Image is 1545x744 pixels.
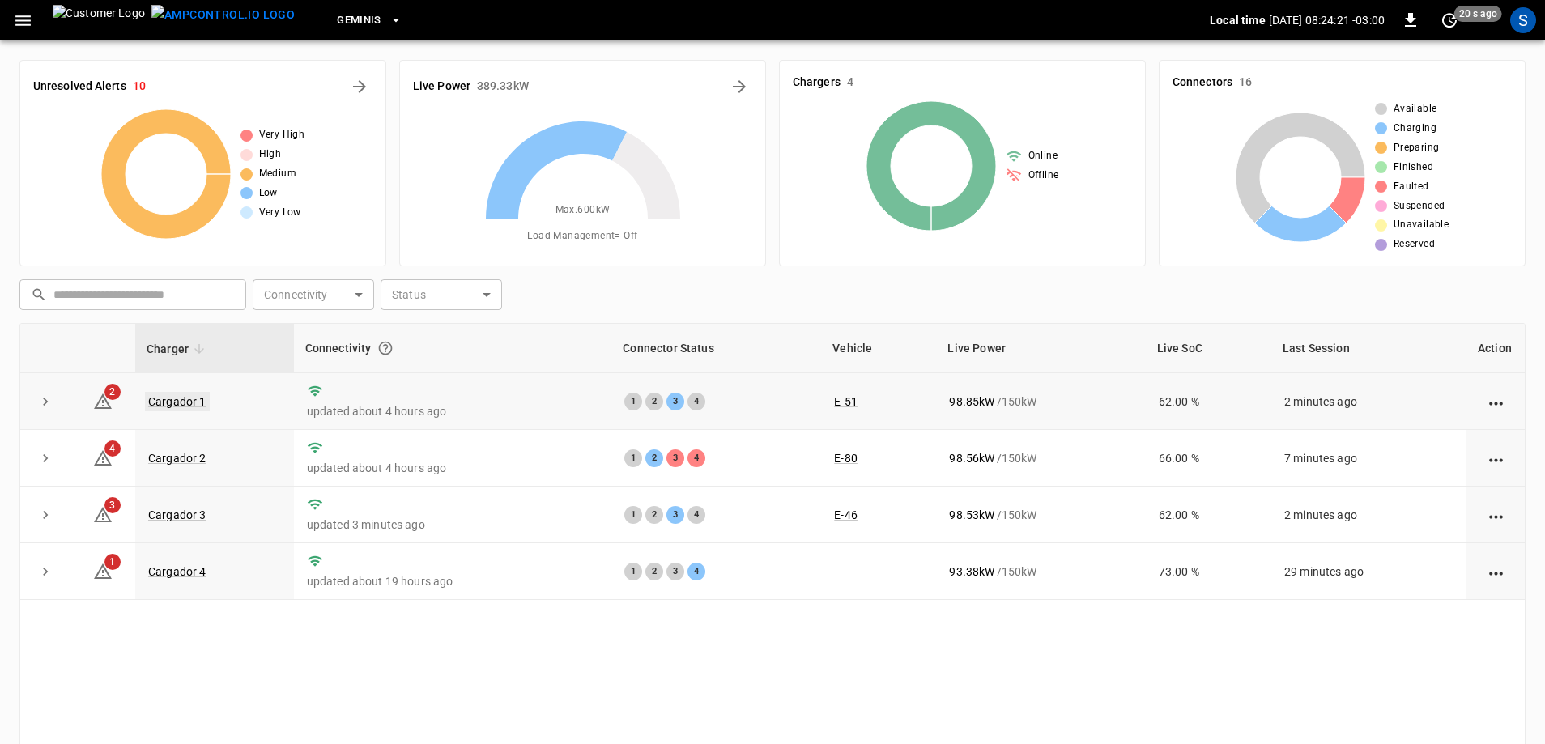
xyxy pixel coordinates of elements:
[726,74,752,100] button: Energy Overview
[821,543,936,600] td: -
[1394,217,1449,233] span: Unavailable
[1394,159,1433,176] span: Finished
[1394,101,1437,117] span: Available
[666,563,684,580] div: 3
[93,508,113,521] a: 3
[624,563,642,580] div: 1
[793,74,841,91] h6: Chargers
[259,147,282,163] span: High
[1394,121,1436,137] span: Charging
[949,563,1132,580] div: / 150 kW
[1394,198,1445,215] span: Suspended
[133,78,146,96] h6: 10
[687,449,705,467] div: 4
[145,392,210,411] a: Cargador 1
[666,393,684,410] div: 3
[834,395,858,408] a: E-51
[1146,324,1271,373] th: Live SoC
[1146,543,1271,600] td: 73.00 %
[1486,450,1506,466] div: action cell options
[1271,543,1466,600] td: 29 minutes ago
[259,205,301,221] span: Very Low
[1486,563,1506,580] div: action cell options
[1146,487,1271,543] td: 62.00 %
[666,506,684,524] div: 3
[949,450,1132,466] div: / 150 kW
[611,324,821,373] th: Connector Status
[949,393,994,410] p: 98.85 kW
[1146,373,1271,430] td: 62.00 %
[33,559,57,584] button: expand row
[307,460,599,476] p: updated about 4 hours ago
[307,403,599,419] p: updated about 4 hours ago
[1271,487,1466,543] td: 2 minutes ago
[834,508,858,521] a: E-46
[1486,507,1506,523] div: action cell options
[949,450,994,466] p: 98.56 kW
[1486,393,1506,410] div: action cell options
[413,78,470,96] h6: Live Power
[645,393,663,410] div: 2
[1510,7,1536,33] div: profile-icon
[821,324,936,373] th: Vehicle
[1436,7,1462,33] button: set refresh interval
[330,5,409,36] button: Geminis
[847,74,853,91] h6: 4
[1394,179,1429,195] span: Faulted
[259,127,305,143] span: Very High
[33,389,57,414] button: expand row
[347,74,372,100] button: All Alerts
[477,78,529,96] h6: 389.33 kW
[53,5,145,36] img: Customer Logo
[148,452,206,465] a: Cargador 2
[624,449,642,467] div: 1
[33,78,126,96] h6: Unresolved Alerts
[151,5,295,25] img: ampcontrol.io logo
[1269,12,1385,28] p: [DATE] 08:24:21 -03:00
[949,393,1132,410] div: / 150 kW
[1271,373,1466,430] td: 2 minutes ago
[1394,140,1440,156] span: Preparing
[687,393,705,410] div: 4
[1454,6,1502,22] span: 20 s ago
[33,446,57,470] button: expand row
[307,573,599,589] p: updated about 19 hours ago
[259,166,296,182] span: Medium
[1028,168,1059,184] span: Offline
[147,339,210,359] span: Charger
[148,508,206,521] a: Cargador 3
[834,452,858,465] a: E-80
[936,324,1145,373] th: Live Power
[93,393,113,406] a: 2
[337,11,381,30] span: Geminis
[104,384,121,400] span: 2
[1239,74,1252,91] h6: 16
[1271,430,1466,487] td: 7 minutes ago
[1173,74,1232,91] h6: Connectors
[93,564,113,577] a: 1
[1466,324,1525,373] th: Action
[949,507,994,523] p: 98.53 kW
[104,554,121,570] span: 1
[104,440,121,457] span: 4
[687,563,705,580] div: 4
[148,565,206,578] a: Cargador 4
[624,506,642,524] div: 1
[645,506,663,524] div: 2
[307,517,599,533] p: updated 3 minutes ago
[666,449,684,467] div: 3
[104,497,121,513] span: 3
[1146,430,1271,487] td: 66.00 %
[305,334,601,363] div: Connectivity
[1394,236,1435,253] span: Reserved
[93,450,113,463] a: 4
[555,202,611,219] span: Max. 600 kW
[645,563,663,580] div: 2
[259,185,278,202] span: Low
[1210,12,1266,28] p: Local time
[687,506,705,524] div: 4
[624,393,642,410] div: 1
[527,228,637,244] span: Load Management = Off
[949,507,1132,523] div: / 150 kW
[371,334,400,363] button: Connection between the charger and our software.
